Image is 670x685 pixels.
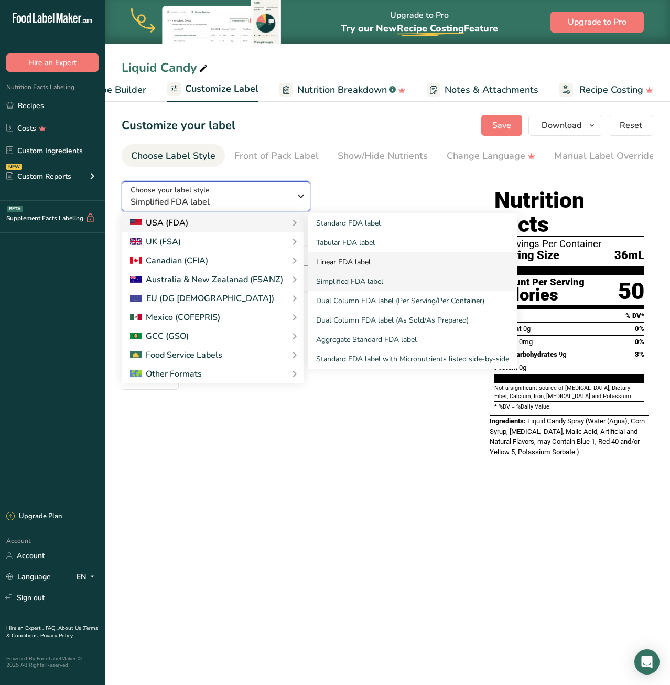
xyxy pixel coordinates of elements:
[308,252,517,272] a: Linear FDA label
[492,119,511,132] span: Save
[635,325,644,333] span: 0%
[523,325,531,333] span: 0g
[130,273,283,286] div: Australia & New Zealanad (FSANZ)
[494,401,644,411] section: * %DV = %Daily Value.
[6,53,99,72] button: Hire an Expert
[130,236,181,248] div: UK (FSA)
[130,292,274,305] div: EU (DG [DEMOGRAPHIC_DATA])
[634,649,660,675] div: Open Intercom Messenger
[77,571,99,583] div: EN
[122,117,235,134] h1: Customize your label
[620,119,642,132] span: Reset
[308,291,517,311] a: Dual Column FDA label (Per Serving/Per Container)
[6,656,99,668] div: Powered By FoodLabelMaker © 2025 All Rights Reserved
[494,287,585,303] div: Calories
[130,333,142,340] img: 2Q==
[6,568,51,586] a: Language
[297,83,387,97] span: Nutrition Breakdown
[308,213,517,233] a: Standard FDA label
[7,206,23,212] div: BETA
[122,181,310,211] button: Choose your label style Simplified FDA label
[6,511,62,522] div: Upgrade Plan
[397,22,464,35] span: Recipe Costing
[341,1,498,44] div: Upgrade to Pro
[185,82,258,96] span: Customize Label
[130,368,202,380] div: Other Formats
[6,164,22,170] div: NEW
[635,338,644,346] span: 0%
[341,22,498,35] span: Try our New Feature
[494,309,644,322] section: % DV*
[308,311,517,330] a: Dual Column FDA label (As Sold/As Prepared)
[550,12,644,33] button: Upgrade to Pro
[130,311,220,324] div: Mexico (COFEPRIS)
[554,149,664,163] div: Manual Label Override
[490,417,645,456] span: Liquid Candy Spray (Water (Agua), Corn Syrup, [MEDICAL_DATA], Malic Acid, Artificial and Natural ...
[308,272,517,291] a: Simplified FDA label
[130,330,189,342] div: GCC (GSO)
[131,149,215,163] div: Choose Label Style
[490,417,526,425] span: Ingredients:
[130,217,188,229] div: USA (FDA)
[635,350,644,358] span: 3%
[58,625,83,632] a: About Us .
[494,384,644,401] section: Not a significant source of [MEDICAL_DATA], Dietary Fiber, Calcium, Iron, [MEDICAL_DATA] and Pota...
[338,149,428,163] div: Show/Hide Nutrients
[609,115,653,136] button: Reset
[6,625,98,639] a: Terms & Conditions .
[308,233,517,252] a: Tabular FDA label
[131,185,210,196] span: Choose your label style
[130,254,208,267] div: Canadian (CFIA)
[568,16,626,28] span: Upgrade to Pro
[130,349,222,361] div: Food Service Labels
[494,277,585,287] div: Amount Per Serving
[494,350,557,358] span: Total Carbohydrates
[579,83,643,97] span: Recipe Costing
[46,625,58,632] a: FAQ .
[528,115,602,136] button: Download
[308,349,517,369] a: Standard FDA label with Micronutrients listed side-by-side
[614,249,644,262] span: 36mL
[6,171,71,182] div: Custom Reports
[494,239,644,249] div: 4 Servings Per Container
[559,350,566,358] span: 9g
[559,78,653,102] a: Recipe Costing
[6,625,44,632] a: Hire an Expert .
[445,83,538,97] span: Notes & Attachments
[308,330,517,349] a: Aggregate Standard FDA label
[40,632,73,639] a: Privacy Policy
[279,78,406,102] a: Nutrition Breakdown
[122,58,210,77] div: Liquid Candy
[494,249,559,262] span: Serving Size
[494,188,644,237] h1: Nutrition Facts
[618,277,644,305] div: 50
[63,78,146,102] a: Recipe Builder
[519,363,526,371] span: 0g
[83,83,146,97] span: Recipe Builder
[542,119,581,132] span: Download
[234,149,319,163] div: Front of Pack Label
[519,338,533,346] span: 0mg
[481,115,522,136] button: Save
[427,78,538,102] a: Notes & Attachments
[447,149,535,163] div: Change Language
[131,196,290,208] span: Simplified FDA label
[167,77,258,102] a: Customize Label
